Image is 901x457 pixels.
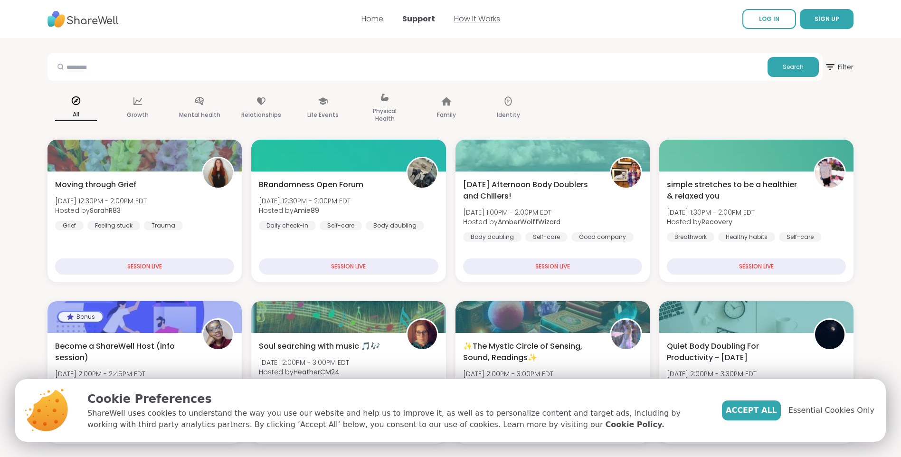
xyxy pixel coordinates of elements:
div: Self-care [779,232,821,242]
b: AmberWolffWizard [498,217,560,227]
span: Search [783,63,804,71]
b: lyssa [498,379,514,388]
img: HeatherCM24 [408,320,437,349]
div: Good company [571,232,634,242]
span: BRandomness Open Forum [259,179,363,190]
div: Self-care [525,232,568,242]
p: Life Events [307,109,339,121]
span: simple stretches to be a healthier & relaxed you [667,179,803,202]
div: Body doubling [366,221,424,230]
a: LOG IN [742,9,796,29]
span: [DATE] 12:30PM - 2:00PM EDT [259,196,351,206]
span: [DATE] 2:00PM - 3:30PM EDT [667,369,763,379]
span: [DATE] 2:00PM - 3:00PM EDT [259,358,349,367]
div: SESSION LIVE [463,258,642,275]
span: [DATE] 2:00PM - 2:45PM EDT [55,369,145,379]
span: Become a ShareWell Host (info session) [55,341,191,363]
a: How It Works [454,13,500,24]
span: [DATE] 1:30PM - 2:00PM EDT [667,208,755,217]
p: Relationships [241,109,281,121]
button: Search [768,57,819,77]
span: Hosted by [55,379,145,388]
img: ShareWell Nav Logo [47,6,119,32]
span: Filter [825,56,854,78]
span: Hosted by [667,217,755,227]
img: SarahR83 [203,158,233,188]
img: AmberWolffWizard [611,158,641,188]
a: Home [361,13,383,24]
span: [DATE] 1:00PM - 2:00PM EDT [463,208,560,217]
img: QueenOfTheNight [815,320,844,349]
span: Hosted by [463,217,560,227]
b: SarahR83 [90,206,121,215]
b: QueenOfTheNight [702,379,763,388]
div: Daily check-in [259,221,316,230]
div: Feeling stuck [87,221,140,230]
p: Physical Health [364,105,406,124]
span: Accept All [726,405,777,416]
span: ✨The Mystic Circle of Sensing, Sound, Readings✨ [463,341,599,363]
span: Hosted by [55,206,147,215]
b: Recovery [702,217,732,227]
span: Hosted by [259,367,349,377]
span: SIGN UP [815,15,839,23]
span: [DATE] Afternoon Body Doublers and Chillers! [463,179,599,202]
div: Bonus [58,312,103,322]
button: Accept All [722,400,781,420]
div: Breathwork [667,232,714,242]
div: Healthy habits [718,232,775,242]
span: Moving through Grief [55,179,136,190]
p: Mental Health [179,109,220,121]
button: SIGN UP [800,9,854,29]
a: Support [402,13,435,24]
span: Essential Cookies Only [788,405,874,416]
span: [DATE] 2:00PM - 3:00PM EDT [463,369,553,379]
span: [DATE] 12:30PM - 2:00PM EDT [55,196,147,206]
span: Quiet Body Doubling For Productivity - [DATE] [667,341,803,363]
img: lyssa [611,320,641,349]
p: All [55,109,97,121]
div: Trauma [144,221,183,230]
span: Soul searching with music 🎵🎶 [259,341,380,352]
p: Family [437,109,456,121]
button: Filter [825,53,854,81]
img: Amie89 [408,158,437,188]
p: Identity [497,109,520,121]
div: SESSION LIVE [667,258,846,275]
span: Hosted by [463,379,553,388]
b: Amie89 [294,206,319,215]
span: LOG IN [759,15,779,23]
b: Mpumi [90,379,113,388]
a: Cookie Policy. [606,419,664,430]
img: Mpumi [203,320,233,349]
span: Hosted by [259,206,351,215]
div: SESSION LIVE [55,258,234,275]
p: ShareWell uses cookies to understand the way you use our website and help us to improve it, as we... [87,408,707,430]
div: Grief [55,221,84,230]
span: Hosted by [667,379,763,388]
p: Growth [127,109,149,121]
div: SESSION LIVE [259,258,438,275]
b: HeatherCM24 [294,367,340,377]
img: Recovery [815,158,844,188]
div: Self-care [320,221,362,230]
p: Cookie Preferences [87,390,707,408]
div: Body doubling [463,232,522,242]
